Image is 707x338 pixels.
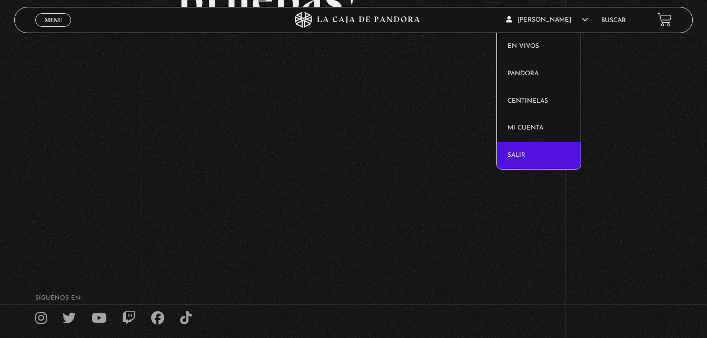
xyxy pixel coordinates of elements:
[45,17,62,23] span: Menu
[497,33,581,61] a: En vivos
[497,61,581,88] a: Pandora
[35,295,672,301] h4: SÍguenos en:
[601,17,626,24] a: Buscar
[658,13,672,27] a: View your shopping cart
[506,17,588,23] span: [PERSON_NAME]
[497,115,581,142] a: Mi cuenta
[41,26,66,33] span: Cerrar
[497,142,581,170] a: Salir
[497,88,581,115] a: Centinelas
[177,39,530,237] iframe: Dailymotion video player – Que juras haber visto y no tienes pruebas (98)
